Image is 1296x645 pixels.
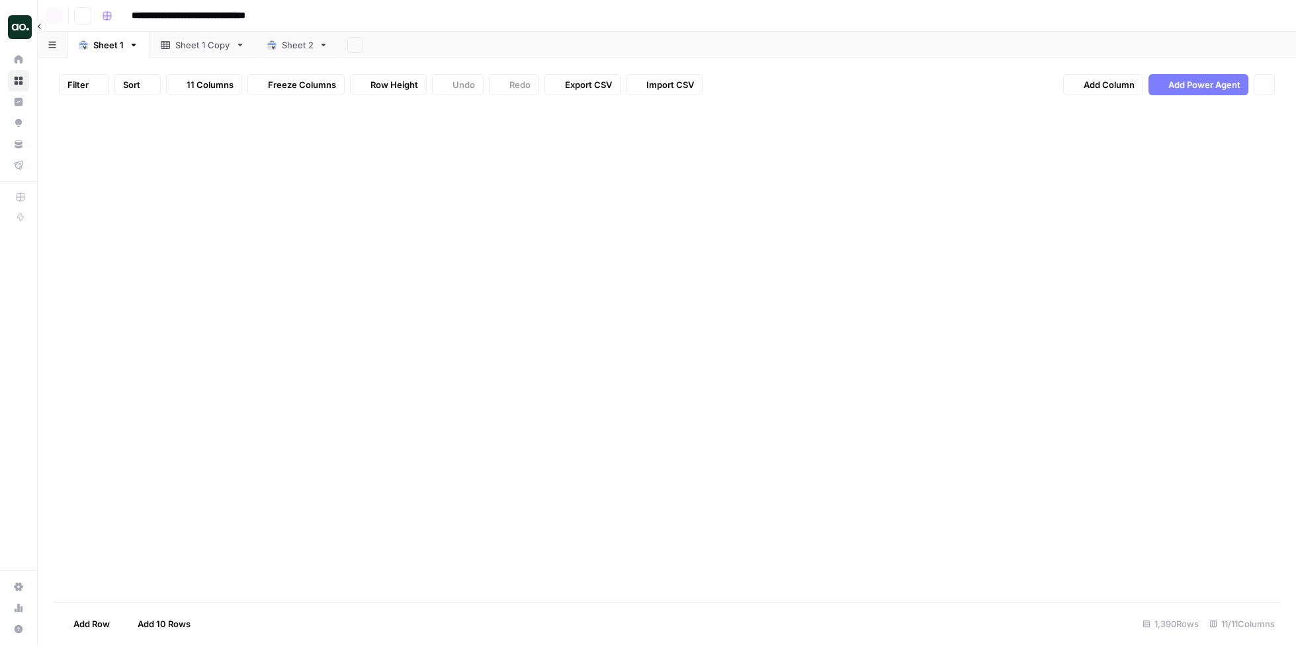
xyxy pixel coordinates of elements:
a: Insights [8,91,29,112]
a: Browse [8,70,29,91]
button: Help + Support [8,619,29,640]
span: Freeze Columns [268,78,336,91]
button: Add Row [54,613,118,634]
button: Freeze Columns [247,74,345,95]
button: Sort [114,74,161,95]
span: Filter [67,78,89,91]
div: Sheet 2 [282,38,314,52]
div: 1,390 Rows [1137,613,1204,634]
button: Row Height [350,74,427,95]
span: Export CSV [565,78,612,91]
span: Undo [453,78,475,91]
a: Usage [8,597,29,619]
button: Workspace: AO Internal Ops [8,11,29,44]
a: Home [8,49,29,70]
div: Sheet 1 [93,38,124,52]
a: Settings [8,576,29,597]
button: Undo [432,74,484,95]
a: Sheet 1 Copy [150,32,256,58]
span: Sort [123,78,140,91]
span: Redo [509,78,531,91]
button: Add Column [1063,74,1143,95]
span: Row Height [370,78,418,91]
div: 11/11 Columns [1204,613,1280,634]
button: 11 Columns [166,74,242,95]
span: 11 Columns [187,78,234,91]
a: Opportunities [8,112,29,134]
a: Sheet 1 [67,32,150,58]
button: Add Power Agent [1148,74,1248,95]
img: AO Internal Ops Logo [8,15,32,39]
a: Sheet 2 [256,32,339,58]
button: Add 10 Rows [118,613,198,634]
button: Filter [59,74,109,95]
a: Your Data [8,134,29,155]
div: Sheet 1 Copy [175,38,230,52]
span: Add Power Agent [1168,78,1240,91]
span: Add Column [1084,78,1135,91]
button: Import CSV [626,74,703,95]
span: Add Row [73,617,110,630]
button: Redo [489,74,539,95]
span: Add 10 Rows [138,617,191,630]
a: Flightpath [8,155,29,176]
button: Export CSV [544,74,621,95]
span: Import CSV [646,78,694,91]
